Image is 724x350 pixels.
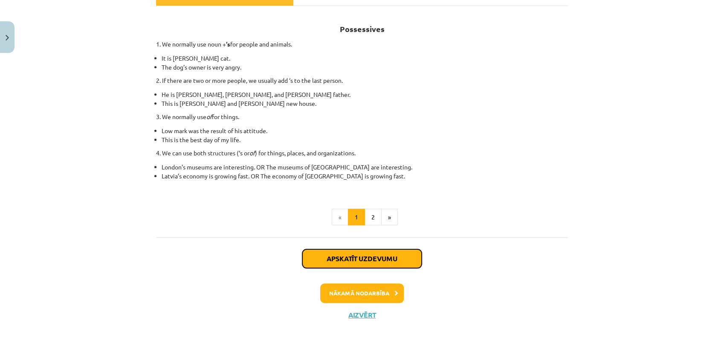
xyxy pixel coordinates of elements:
p: 1. We normally use noun + for people and animals. [156,40,568,49]
button: 2 [365,209,382,226]
img: icon-close-lesson-0947bae3869378f0d4975bcd49f059093ad1ed9edebbc8119c70593378902aed.svg [6,35,9,41]
li: Latvia’s economy is growing fast. OR The economy of [GEOGRAPHIC_DATA] is growing fast. [162,172,568,190]
strong: Possessives [340,24,385,34]
nav: Page navigation example [156,209,568,226]
button: » [381,209,398,226]
li: He is [PERSON_NAME], [PERSON_NAME], and [PERSON_NAME] father. [162,90,568,99]
li: Low mark was the result of his attitude. [162,126,568,135]
button: Apskatīt uzdevumu [302,249,422,268]
p: 3. We normally use for things. [156,112,568,121]
p: 2. If there are two or more people, we usually add ‘s to the last person. [156,76,568,85]
li: This is [PERSON_NAME] and [PERSON_NAME] new house. [162,99,568,108]
li: It is [PERSON_NAME] cat. [162,54,568,63]
strong: ‘s [226,40,230,48]
li: The dog’s owner is very angry. [162,63,568,72]
em: of [206,113,212,120]
p: 4. We can use both structures (‘s or ) for things, places, and organizations. [156,149,568,157]
button: 1 [348,209,365,226]
button: Nākamā nodarbība [320,283,404,303]
li: This is the best day of my life. [162,135,568,144]
button: Aizvērt [346,311,378,319]
li: London’s museums are interesting. OR The museums of [GEOGRAPHIC_DATA] are interesting. [162,163,568,172]
em: of [249,149,255,157]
